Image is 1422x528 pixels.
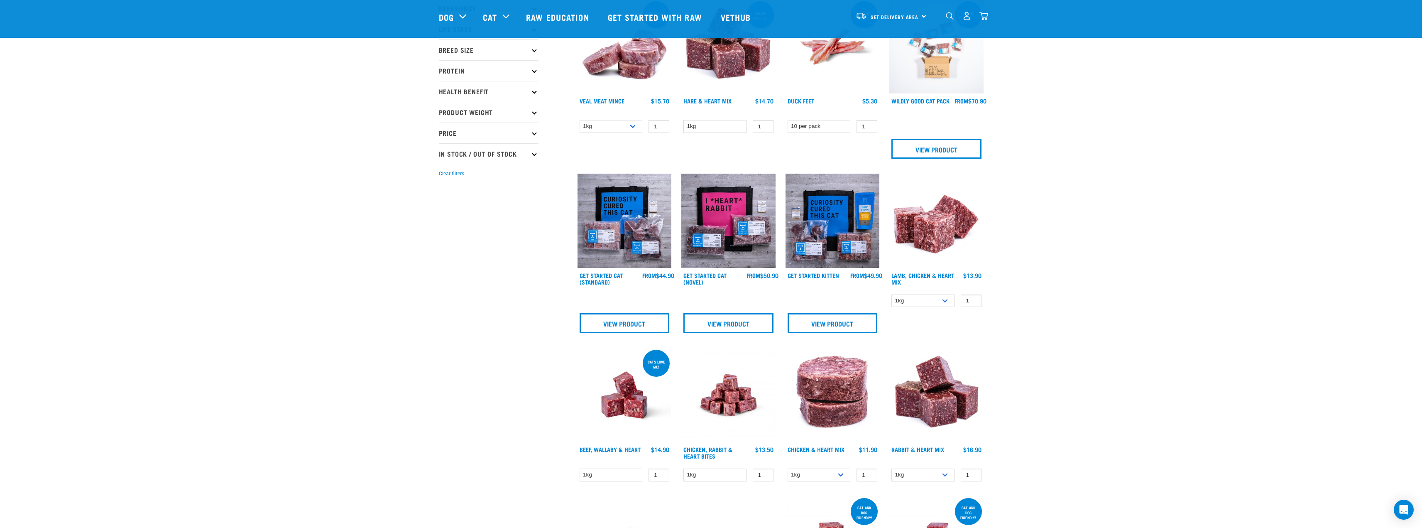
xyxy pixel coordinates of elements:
[753,469,773,481] input: 1
[891,448,944,451] a: Rabbit & Heart Mix
[683,274,727,283] a: Get Started Cat (Novel)
[439,11,454,23] a: Dog
[580,99,624,102] a: Veal Meat Mince
[712,0,761,34] a: Vethub
[786,348,880,442] img: Chicken and Heart Medallions
[855,12,866,20] img: van-moving.png
[961,295,981,307] input: 1
[681,348,776,442] img: Chicken Rabbit Heart 1609
[850,274,864,277] span: FROM
[859,446,877,453] div: $11.90
[962,12,971,20] img: user.png
[649,120,669,133] input: 1
[578,174,672,268] img: Assortment Of Raw Essential Products For Cats Including, Blue And Black Tote Bag With "Curiosity ...
[755,446,773,453] div: $13.50
[788,274,839,277] a: Get Started Kitten
[857,120,877,133] input: 1
[642,274,656,277] span: FROM
[871,15,919,18] span: Set Delivery Area
[889,348,984,442] img: 1087 Rabbit Heart Cubes 01
[786,174,880,268] img: NSP Kitten Update
[788,313,878,333] a: View Product
[439,60,538,81] p: Protein
[642,272,674,279] div: $44.90
[439,143,538,164] p: In Stock / Out Of Stock
[518,0,599,34] a: Raw Education
[857,469,877,481] input: 1
[788,99,814,102] a: Duck Feet
[961,469,981,481] input: 1
[862,98,877,104] div: $5.30
[891,274,954,283] a: Lamb, Chicken & Heart Mix
[683,448,732,457] a: Chicken, Rabbit & Heart Bites
[788,448,844,451] a: Chicken & Heart Mix
[439,123,538,143] p: Price
[979,12,988,20] img: home-icon@2x.png
[600,0,712,34] a: Get started with Raw
[1394,500,1414,520] div: Open Intercom Messenger
[746,274,760,277] span: FROM
[955,501,982,524] div: Cat and dog friendly!
[681,174,776,268] img: Assortment Of Raw Essential Products For Cats Including, Pink And Black Tote Bag With "I *Heart* ...
[439,81,538,102] p: Health Benefit
[643,356,670,373] div: Cats love me!
[439,170,464,177] button: Clear filters
[753,120,773,133] input: 1
[850,272,882,279] div: $49.90
[755,98,773,104] div: $14.70
[483,11,497,23] a: Cat
[946,12,954,20] img: home-icon-1@2x.png
[580,274,623,283] a: Get Started Cat (Standard)
[891,139,981,159] a: View Product
[439,39,538,60] p: Breed Size
[651,446,669,453] div: $14.90
[891,99,950,102] a: Wildly Good Cat Pack
[955,99,968,102] span: FROM
[963,446,981,453] div: $16.90
[683,99,732,102] a: Hare & Heart Mix
[651,98,669,104] div: $15.70
[649,469,669,481] input: 1
[963,272,981,279] div: $13.90
[889,174,984,268] img: 1124 Lamb Chicken Heart Mix 01
[580,448,641,451] a: Beef, Wallaby & Heart
[439,102,538,123] p: Product Weight
[746,272,778,279] div: $50.90
[683,313,773,333] a: View Product
[580,313,670,333] a: View Product
[578,348,672,442] img: Raw Essentials 2024 July2572 Beef Wallaby Heart
[955,98,986,104] div: $70.90
[851,501,878,524] div: cat and dog friendly!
